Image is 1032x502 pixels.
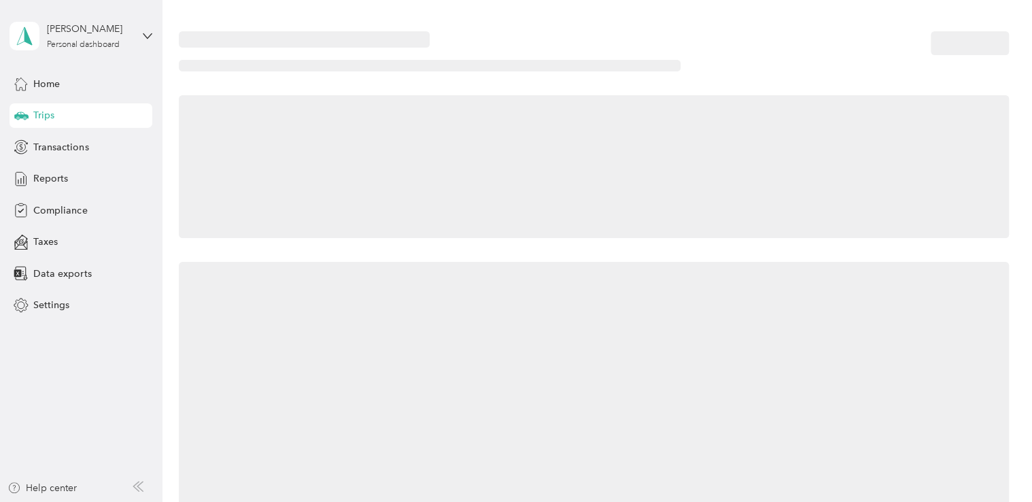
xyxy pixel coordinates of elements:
[47,22,132,36] div: [PERSON_NAME]
[33,298,69,312] span: Settings
[33,108,54,122] span: Trips
[956,426,1032,502] iframe: Everlance-gr Chat Button Frame
[33,171,68,186] span: Reports
[7,481,77,495] button: Help center
[33,203,87,218] span: Compliance
[47,41,120,49] div: Personal dashboard
[33,267,91,281] span: Data exports
[33,140,88,154] span: Transactions
[33,235,58,249] span: Taxes
[33,77,60,91] span: Home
